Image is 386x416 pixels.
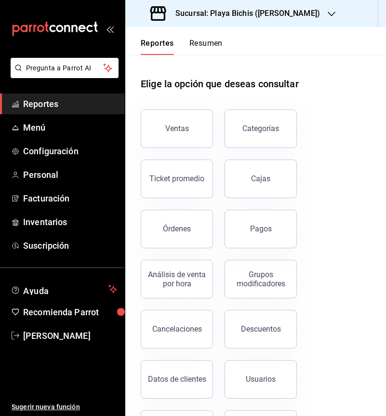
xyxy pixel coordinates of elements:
[225,210,297,248] button: Pagos
[23,329,117,342] span: [PERSON_NAME]
[11,58,119,78] button: Pregunta a Parrot AI
[23,145,117,158] span: Configuración
[148,375,206,384] div: Datos de clientes
[23,168,117,181] span: Personal
[141,160,213,198] button: Ticket promedio
[163,224,191,233] div: Órdenes
[152,324,202,334] div: Cancelaciones
[147,270,207,288] div: Análisis de venta por hora
[141,109,213,148] button: Ventas
[242,124,279,133] div: Categorías
[23,121,117,134] span: Menú
[141,210,213,248] button: Órdenes
[250,224,272,233] div: Pagos
[7,70,119,80] a: Pregunta a Parrot AI
[246,375,276,384] div: Usuarios
[23,215,117,228] span: Inventarios
[141,77,299,91] h1: Elige la opción que deseas consultar
[23,239,117,252] span: Suscripción
[225,360,297,399] button: Usuarios
[23,306,117,319] span: Recomienda Parrot
[141,310,213,349] button: Cancelaciones
[225,109,297,148] button: Categorías
[23,97,117,110] span: Reportes
[225,310,297,349] button: Descuentos
[141,39,223,55] div: navigation tabs
[149,174,204,183] div: Ticket promedio
[26,63,104,73] span: Pregunta a Parrot AI
[141,360,213,399] button: Datos de clientes
[225,260,297,298] button: Grupos modificadores
[141,260,213,298] button: Análisis de venta por hora
[12,402,117,412] span: Sugerir nueva función
[23,192,117,205] span: Facturación
[106,25,114,33] button: open_drawer_menu
[251,174,270,183] div: Cajas
[189,39,223,55] button: Resumen
[225,160,297,198] button: Cajas
[141,39,174,55] button: Reportes
[241,324,281,334] div: Descuentos
[168,8,320,19] h3: Sucursal: Playa Bichis ([PERSON_NAME])
[23,283,105,295] span: Ayuda
[231,270,291,288] div: Grupos modificadores
[165,124,189,133] div: Ventas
